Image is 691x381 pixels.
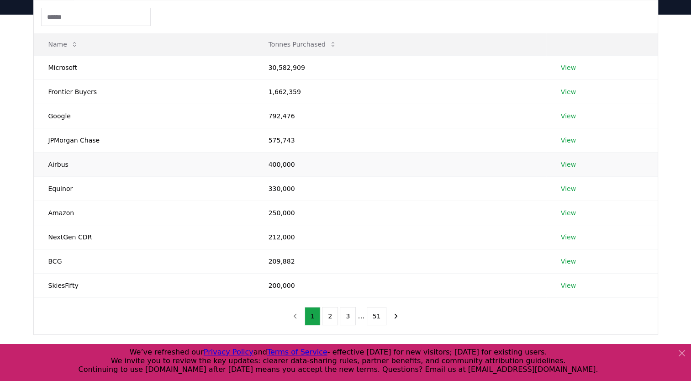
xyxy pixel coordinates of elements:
a: View [561,160,576,169]
td: 212,000 [254,225,546,249]
li: ... [358,311,364,322]
td: BCG [34,249,254,273]
td: 1,662,359 [254,79,546,104]
td: SkiesFifty [34,273,254,297]
td: Amazon [34,201,254,225]
td: 209,882 [254,249,546,273]
button: 3 [340,307,356,325]
td: 330,000 [254,176,546,201]
td: Google [34,104,254,128]
td: Microsoft [34,55,254,79]
td: 575,743 [254,128,546,152]
a: View [561,233,576,242]
td: 200,000 [254,273,546,297]
a: View [561,257,576,266]
button: next page [388,307,404,325]
button: Name [41,35,85,53]
button: 2 [322,307,338,325]
a: View [561,208,576,217]
td: 792,476 [254,104,546,128]
a: View [561,184,576,193]
a: View [561,281,576,290]
td: Equinor [34,176,254,201]
a: View [561,87,576,96]
a: View [561,136,576,145]
a: View [561,111,576,121]
button: 1 [305,307,321,325]
td: Airbus [34,152,254,176]
td: 250,000 [254,201,546,225]
td: NextGen CDR [34,225,254,249]
td: Frontier Buyers [34,79,254,104]
td: 400,000 [254,152,546,176]
button: 51 [367,307,387,325]
a: View [561,63,576,72]
td: JPMorgan Chase [34,128,254,152]
button: Tonnes Purchased [261,35,344,53]
td: 30,582,909 [254,55,546,79]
